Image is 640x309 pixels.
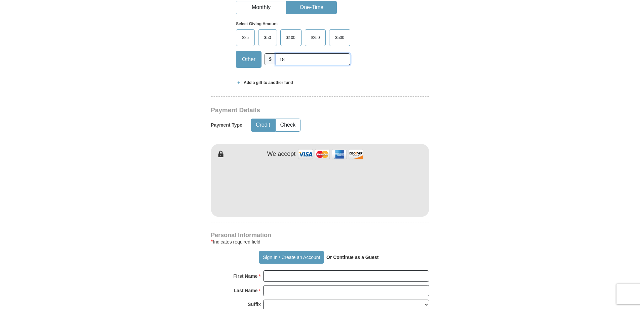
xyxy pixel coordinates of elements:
span: Add a gift to another fund [241,80,293,86]
span: $50 [261,33,274,43]
strong: Suffix [248,300,261,309]
button: Sign In / Create an Account [259,251,324,264]
span: $500 [332,33,348,43]
span: Other [239,54,259,64]
button: One-Time [287,1,336,14]
span: $25 [239,33,252,43]
span: $ [265,53,276,65]
img: credit cards accepted [297,147,364,162]
strong: First Name [233,271,257,281]
button: Credit [251,119,275,131]
span: $100 [283,33,299,43]
span: $250 [308,33,323,43]
h4: We accept [267,150,296,158]
button: Monthly [236,1,286,14]
h4: Personal Information [211,232,429,238]
div: Indicates required field [211,238,429,246]
strong: Or Continue as a Guest [326,255,379,260]
h3: Payment Details [211,106,382,114]
strong: Select Giving Amount [236,21,278,26]
strong: Last Name [234,286,258,295]
input: Other Amount [276,53,350,65]
button: Check [276,119,300,131]
h5: Payment Type [211,122,242,128]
